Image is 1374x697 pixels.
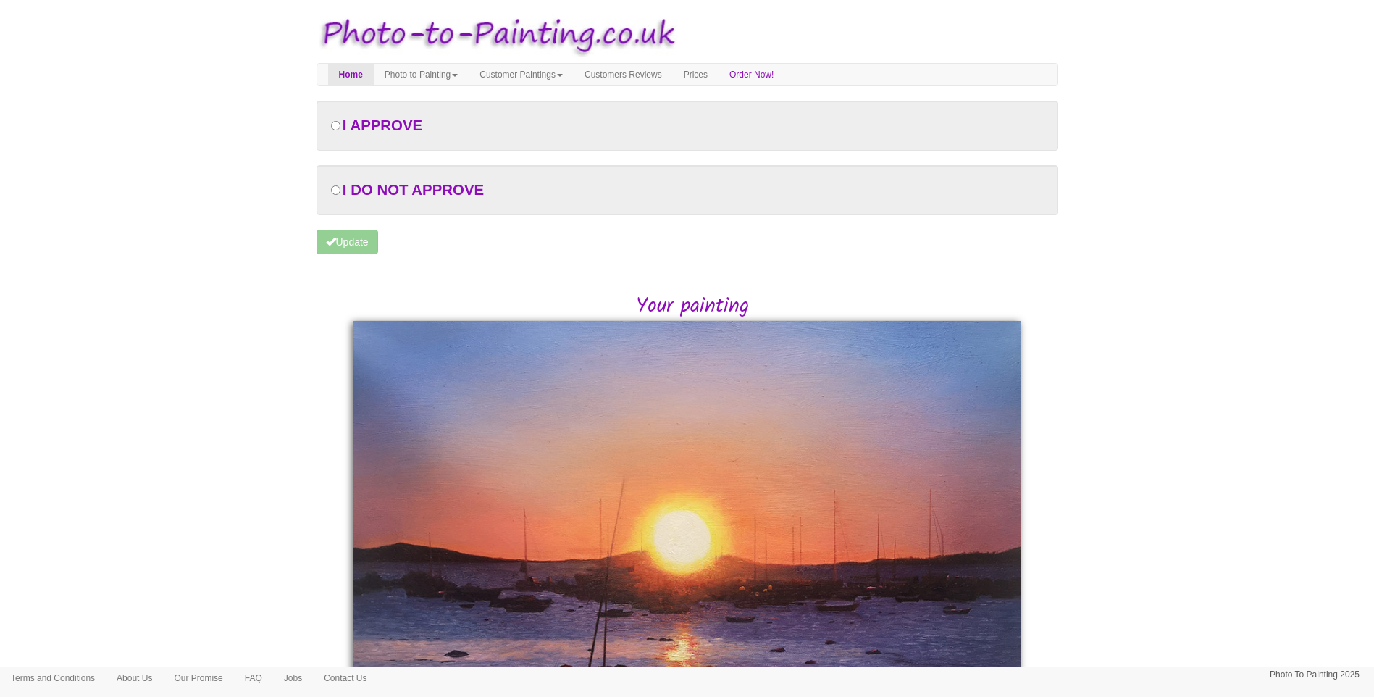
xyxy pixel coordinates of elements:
[327,296,1058,318] h2: Your painting
[106,667,163,689] a: About Us
[234,667,273,689] a: FAQ
[328,64,374,85] a: Home
[313,667,377,689] a: Contact Us
[1270,667,1360,683] p: Photo To Painting 2025
[673,64,719,85] a: Prices
[309,7,680,63] img: Photo to Painting
[273,667,313,689] a: Jobs
[374,64,469,85] a: Photo to Painting
[343,182,484,198] span: I DO NOT APPROVE
[469,64,574,85] a: Customer Paintings
[343,117,422,133] span: I APPROVE
[719,64,784,85] a: Order Now!
[163,667,233,689] a: Our Promise
[574,64,673,85] a: Customers Reviews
